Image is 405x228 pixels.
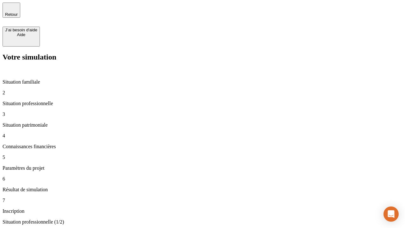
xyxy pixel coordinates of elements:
button: J’ai besoin d'aideAide [3,27,40,47]
p: Inscription [3,208,402,214]
div: Open Intercom Messenger [383,206,399,222]
p: 3 [3,111,402,117]
p: Résultat de simulation [3,187,402,193]
p: Connaissances financières [3,144,402,149]
p: Situation patrimoniale [3,122,402,128]
p: 7 [3,198,402,203]
div: J’ai besoin d'aide [5,28,37,32]
div: Aide [5,32,37,37]
p: Situation professionnelle (1/2) [3,219,402,225]
button: Retour [3,3,20,18]
p: 4 [3,133,402,139]
p: 6 [3,176,402,182]
p: Situation professionnelle [3,101,402,106]
h2: Votre simulation [3,53,402,61]
span: Retour [5,12,18,17]
p: 5 [3,155,402,160]
p: 2 [3,90,402,96]
p: Situation familiale [3,79,402,85]
p: Paramètres du projet [3,165,402,171]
